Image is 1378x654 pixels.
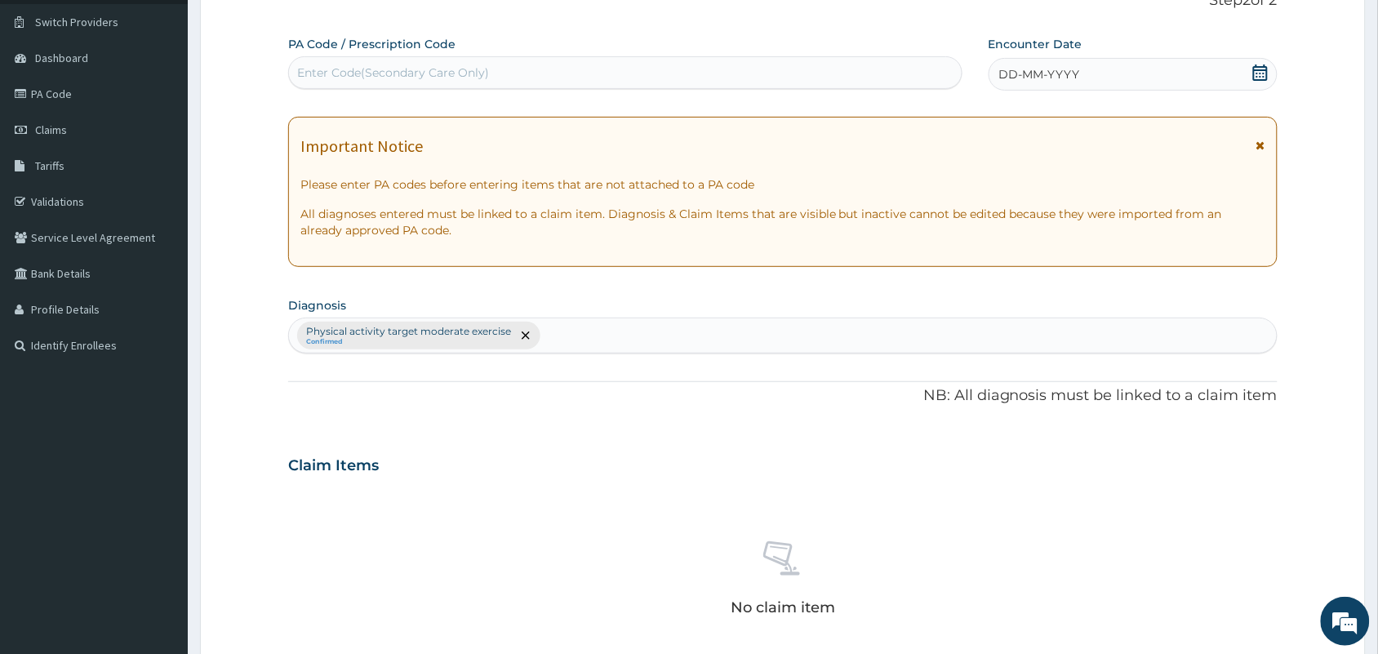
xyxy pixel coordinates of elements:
label: Encounter Date [989,36,1082,52]
span: Dashboard [35,51,88,65]
p: Please enter PA codes before entering items that are not attached to a PA code [300,176,1265,193]
label: PA Code / Prescription Code [288,36,456,52]
span: Tariffs [35,158,64,173]
p: NB: All diagnosis must be linked to a claim item [288,385,1278,407]
span: Claims [35,122,67,137]
div: Enter Code(Secondary Care Only) [297,65,489,81]
h3: Claim Items [288,457,379,475]
div: Chat with us now [85,91,274,113]
p: All diagnoses entered must be linked to a claim item. Diagnosis & Claim Items that are visible bu... [300,206,1265,238]
span: We're online! [95,206,225,371]
img: d_794563401_company_1708531726252_794563401 [30,82,66,122]
textarea: Type your message and hit 'Enter' [8,446,311,503]
p: No claim item [731,599,835,616]
div: Minimize live chat window [268,8,307,47]
h1: Important Notice [300,137,423,155]
span: Switch Providers [35,15,118,29]
span: DD-MM-YYYY [999,66,1080,82]
label: Diagnosis [288,297,346,314]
